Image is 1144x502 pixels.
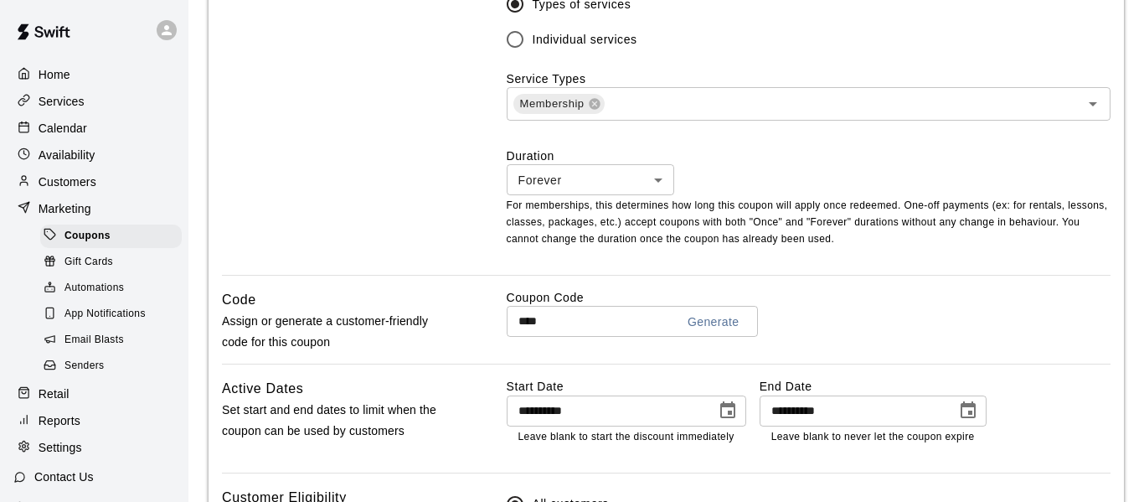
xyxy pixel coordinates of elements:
p: Marketing [39,200,91,217]
span: App Notifications [64,306,146,323]
p: Availability [39,147,95,163]
p: Leave blank to never let the coupon expire [771,429,975,446]
a: App Notifications [40,302,188,328]
h6: Active Dates [222,378,304,400]
span: Senders [64,358,105,375]
a: Automations [40,276,188,302]
a: Availability [13,142,175,168]
a: Services [13,89,175,114]
a: Calendar [13,116,175,141]
button: Choose date, selected date is Feb 28, 2025 [711,394,745,427]
p: Contact Us [34,468,94,485]
span: Membership [513,96,591,112]
div: App Notifications [40,303,182,326]
span: Individual services [533,31,637,49]
a: Home [13,62,175,87]
div: Automations [40,277,182,300]
span: Email Blasts [64,332,124,349]
span: Coupons [64,228,111,245]
div: Email Blasts [40,329,182,352]
a: Retail [13,381,175,406]
label: Duration [507,147,1111,164]
label: Start Date [507,378,746,395]
label: Service Types [507,72,586,85]
p: Reports [39,412,80,429]
p: Services [39,93,85,110]
p: Set start and end dates to limit when the coupon can be used by customers [222,400,453,442]
a: Customers [13,169,175,194]
p: Home [39,66,70,83]
label: Coupon Code [507,289,1111,306]
p: Calendar [39,120,87,137]
a: Marketing [13,196,175,221]
div: Senders [40,355,182,378]
span: Automations [64,280,124,297]
h6: Code [222,289,256,311]
a: Reports [13,408,175,433]
div: Membership [513,94,605,114]
a: Email Blasts [40,328,188,354]
p: Retail [39,386,70,402]
a: Gift Cards [40,249,188,275]
div: Coupons [40,225,182,248]
p: For memberships, this determines how long this coupon will apply once redeemed. One-off payments ... [507,198,1111,248]
label: End Date [760,378,987,395]
p: Leave blank to start the discount immediately [518,429,734,446]
button: Generate [681,307,746,338]
a: Senders [40,354,188,380]
div: Gift Cards [40,251,182,274]
p: Assign or generate a customer-friendly code for this coupon [222,311,453,353]
p: Settings [39,439,82,456]
span: Gift Cards [64,254,113,271]
button: Open [1081,92,1105,116]
div: Forever [507,164,674,195]
button: Choose date, selected date is May 31, 2025 [951,394,985,427]
a: Coupons [40,223,188,249]
p: Customers [39,173,96,190]
a: Settings [13,435,175,460]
